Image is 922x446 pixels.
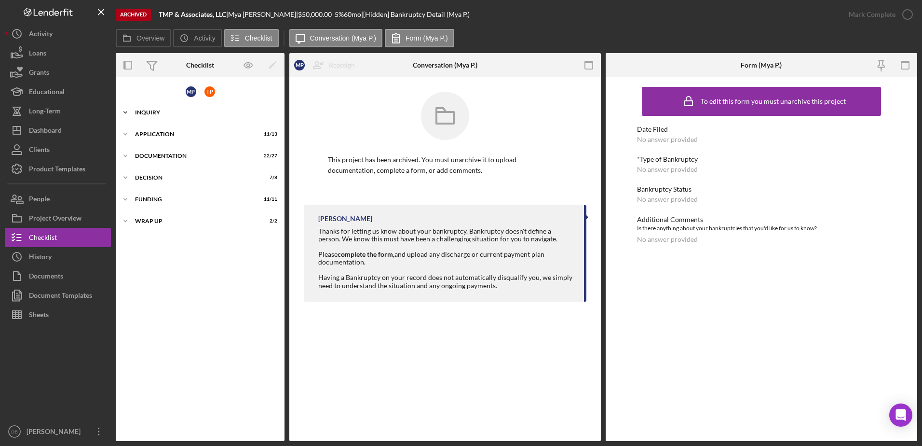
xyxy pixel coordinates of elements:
[135,110,272,115] div: Inquiry
[5,101,111,121] button: Long-Term
[260,175,277,181] div: 7 / 8
[637,125,886,133] div: Date Filed
[335,11,344,18] div: 5 %
[413,61,477,69] div: Conversation (Mya P.)
[224,29,279,47] button: Checklist
[29,121,62,142] div: Dashboard
[5,209,111,228] button: Project Overview
[24,422,87,444] div: [PERSON_NAME]
[385,29,454,47] button: Form (Mya P.)
[260,131,277,137] div: 11 / 13
[637,166,698,173] div: No answer provided
[136,34,164,42] label: Overview
[29,101,61,123] div: Long-Term
[318,227,574,243] div: Thanks for letting us know about your bankruptcy. Bankruptcy doesn't define a person. We know thi...
[318,215,372,223] div: [PERSON_NAME]
[5,286,111,305] button: Document Templates
[116,9,151,21] div: Archived
[637,136,698,143] div: No answer provided
[135,153,253,159] div: Documentation
[135,218,253,224] div: Wrap up
[289,29,382,47] button: Conversation (Mya P.)
[204,86,215,97] div: T P
[11,429,17,434] text: DB
[5,228,111,247] button: Checklist
[5,305,111,324] button: Sheets
[637,185,886,193] div: Bankruptcy Status
[29,140,50,162] div: Clients
[5,43,111,63] button: Loans
[135,175,253,181] div: Decision
[637,155,886,163] div: *Type of Bankruptcy
[159,10,226,18] b: TMP & Associates, LLC
[839,5,917,24] button: Mark Complete
[294,60,305,70] div: M P
[29,159,85,181] div: Product Templates
[29,228,57,250] div: Checklist
[5,24,111,43] button: Activity
[29,63,49,84] div: Grants
[5,247,111,266] button: History
[173,29,221,47] button: Activity
[245,34,272,42] label: Checklist
[637,195,698,203] div: No answer provided
[29,82,65,104] div: Educational
[5,63,111,82] button: Grants
[5,189,111,209] button: People
[329,56,355,75] div: Reassign
[260,196,277,202] div: 11 / 11
[29,24,53,46] div: Activity
[637,236,698,243] div: No answer provided
[29,305,49,327] div: Sheets
[29,209,81,230] div: Project Overview
[29,247,52,269] div: History
[344,11,361,18] div: 60 mo
[889,404,912,427] div: Open Intercom Messenger
[228,11,298,18] div: Mya [PERSON_NAME] |
[135,196,253,202] div: Funding
[5,266,111,286] button: Documents
[637,216,886,223] div: Additional Comments
[289,56,365,75] button: MPReassign
[5,140,111,159] button: Clients
[328,154,562,176] p: This project has been archived. You must unarchive it to upload documentation, complete a form, o...
[5,159,111,179] a: Product Templates
[637,223,886,233] div: Is there anything about your bankruptcies that you'd like for us to know?
[260,153,277,159] div: 22 / 27
[338,250,394,258] strong: complete the form,
[159,11,228,18] div: |
[5,82,111,101] button: Educational
[318,251,574,266] div: Please and upload any discharge or current payment plan documentation.
[5,121,111,140] button: Dashboard
[318,274,574,289] div: Having a Bankruptcy on your record does not automatically disqualify you, we simply need to under...
[741,61,782,69] div: Form (Mya P.)
[194,34,215,42] label: Activity
[5,422,111,441] button: DB[PERSON_NAME]
[135,131,253,137] div: Application
[406,34,448,42] label: Form (Mya P.)
[701,98,846,105] div: To edit this form you must unarchive this project
[29,43,46,65] div: Loans
[29,266,63,288] div: Documents
[29,286,92,307] div: Document Templates
[849,5,895,24] div: Mark Complete
[310,34,376,42] label: Conversation (Mya P.)
[186,61,214,69] div: Checklist
[29,189,50,211] div: People
[298,11,335,18] div: $50,000.00
[260,218,277,224] div: 2 / 2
